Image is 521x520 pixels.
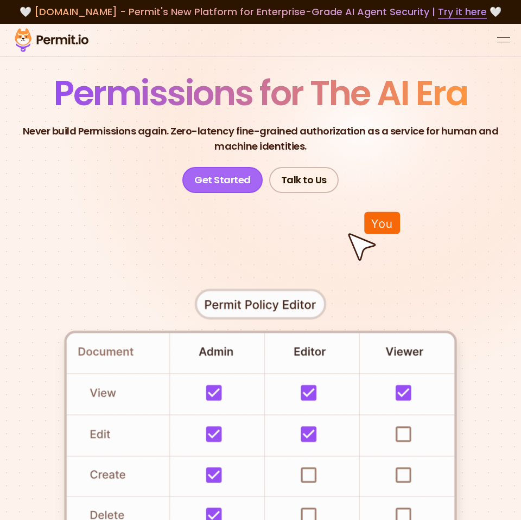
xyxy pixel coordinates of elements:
[54,69,467,117] span: Permissions for The AI Era
[497,34,510,47] button: open menu
[438,5,487,19] a: Try it here
[269,167,339,193] a: Talk to Us
[182,167,263,193] a: Get Started
[11,26,92,54] img: Permit logo
[9,124,512,154] p: Never build Permissions again. Zero-latency fine-grained authorization as a service for human and...
[11,4,510,20] div: 🤍 🤍
[34,5,487,18] span: [DOMAIN_NAME] - Permit's New Platform for Enterprise-Grade AI Agent Security |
